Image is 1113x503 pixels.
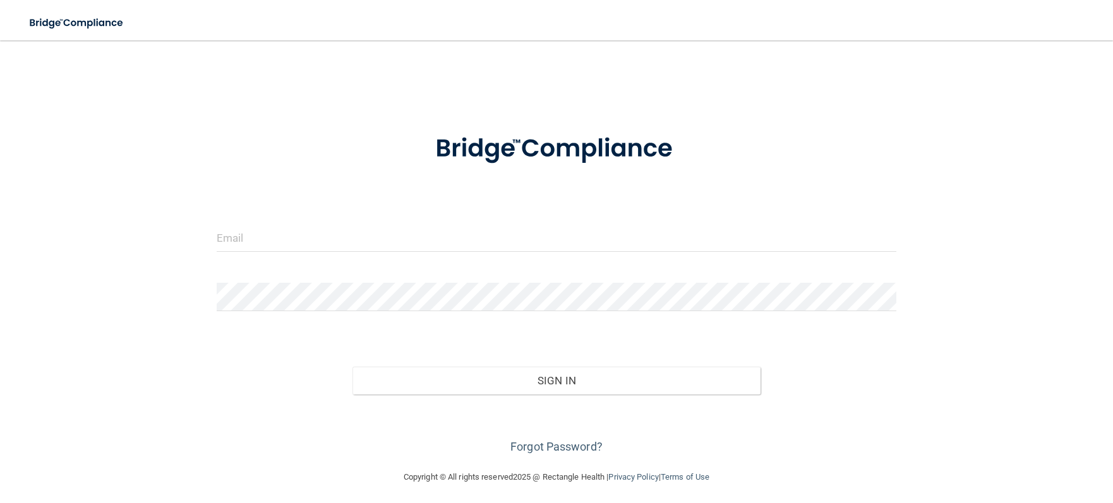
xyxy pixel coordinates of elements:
input: Email [217,223,897,252]
button: Sign In [352,367,761,394]
a: Terms of Use [661,472,709,482]
a: Privacy Policy [608,472,658,482]
div: Copyright © All rights reserved 2025 @ Rectangle Health | | [326,457,787,497]
img: bridge_compliance_login_screen.278c3ca4.svg [409,116,704,182]
img: bridge_compliance_login_screen.278c3ca4.svg [19,10,135,36]
a: Forgot Password? [510,440,603,453]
